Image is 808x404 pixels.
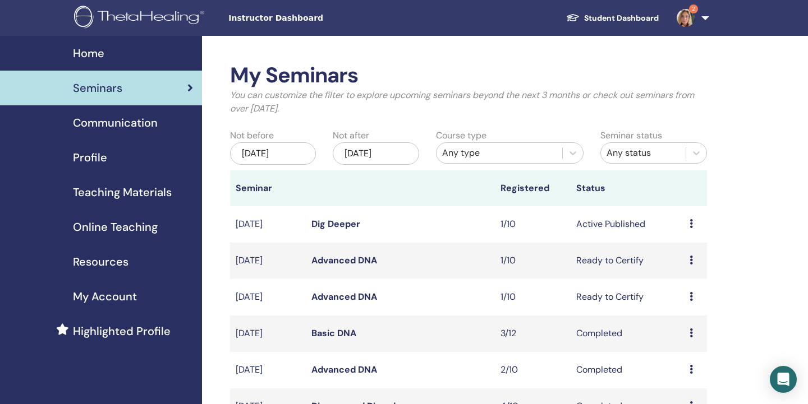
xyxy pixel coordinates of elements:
a: Student Dashboard [557,8,668,29]
td: 1/10 [495,206,571,243]
td: 3/12 [495,315,571,352]
span: Highlighted Profile [73,323,171,340]
h2: My Seminars [230,63,707,89]
a: Advanced DNA [311,291,377,303]
td: [DATE] [230,206,306,243]
td: [DATE] [230,243,306,279]
span: Teaching Materials [73,184,172,201]
span: Resources [73,253,128,270]
span: Communication [73,114,158,131]
td: Ready to Certify [571,243,684,279]
td: [DATE] [230,352,306,388]
div: Any status [607,146,680,160]
span: My Account [73,288,137,305]
p: You can customize the filter to explore upcoming seminars beyond the next 3 months or check out s... [230,89,707,115]
label: Not after [333,129,369,142]
span: Home [73,45,104,62]
td: 2/10 [495,352,571,388]
a: Dig Deeper [311,218,360,230]
td: [DATE] [230,315,306,352]
span: Online Teaching [73,219,158,235]
td: 1/10 [495,279,571,315]
td: [DATE] [230,279,306,315]
td: 1/10 [495,243,571,279]
span: 2 [689,4,698,13]
img: logo.png [74,6,208,31]
td: Active Published [571,206,684,243]
td: Completed [571,315,684,352]
a: Basic DNA [311,327,356,339]
span: Profile [73,149,107,166]
span: Instructor Dashboard [228,12,397,24]
div: [DATE] [333,142,419,165]
a: Advanced DNA [311,254,377,266]
div: Open Intercom Messenger [770,366,797,393]
img: graduation-cap-white.svg [566,13,580,22]
div: Any type [442,146,557,160]
a: Advanced DNA [311,364,377,375]
label: Seminar status [600,129,662,142]
span: Seminars [73,80,122,96]
div: [DATE] [230,142,316,165]
label: Not before [230,129,274,142]
th: Status [571,170,684,206]
label: Course type [436,129,486,142]
td: Completed [571,352,684,388]
th: Seminar [230,170,306,206]
img: default.jpg [677,9,695,27]
td: Ready to Certify [571,279,684,315]
th: Registered [495,170,571,206]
